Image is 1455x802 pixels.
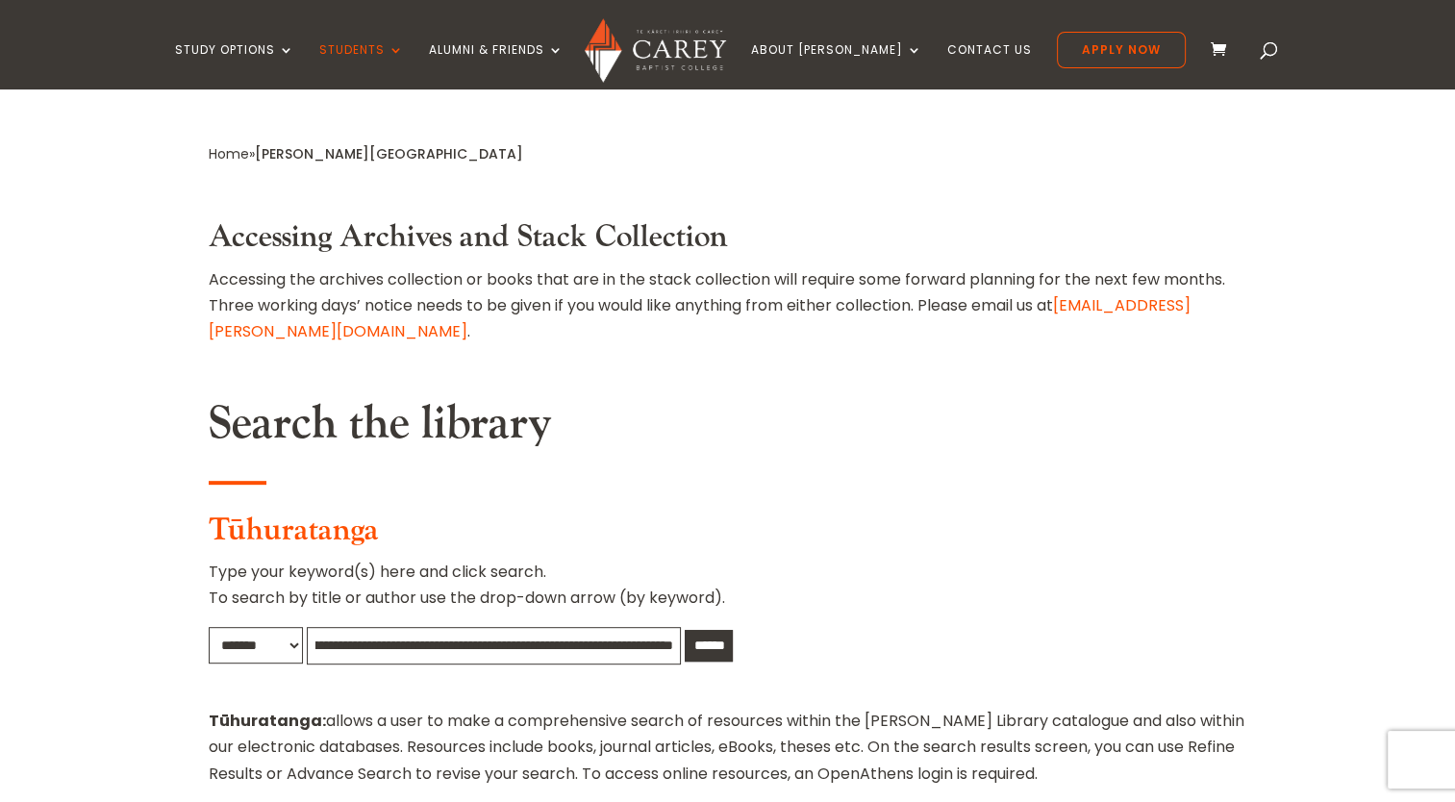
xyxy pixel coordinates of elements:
[947,43,1032,88] a: Contact Us
[209,710,326,732] strong: Tūhuratanga:
[319,43,404,88] a: Students
[585,18,726,83] img: Carey Baptist College
[209,708,1247,787] p: allows a user to make a comprehensive search of resources within the [PERSON_NAME] Library catalo...
[209,266,1247,345] p: Accessing the archives collection or books that are in the stack collection will require some for...
[209,559,1247,626] p: Type your keyword(s) here and click search. To search by title or author use the drop-down arrow ...
[209,219,1247,265] h3: Accessing Archives and Stack Collection
[209,396,1247,462] h2: Search the library
[209,513,1247,559] h3: Tūhuratanga
[175,43,294,88] a: Study Options
[255,144,523,163] span: [PERSON_NAME][GEOGRAPHIC_DATA]
[429,43,564,88] a: Alumni & Friends
[751,43,922,88] a: About [PERSON_NAME]
[209,144,249,163] a: Home
[209,144,523,163] span: »
[1057,32,1186,68] a: Apply Now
